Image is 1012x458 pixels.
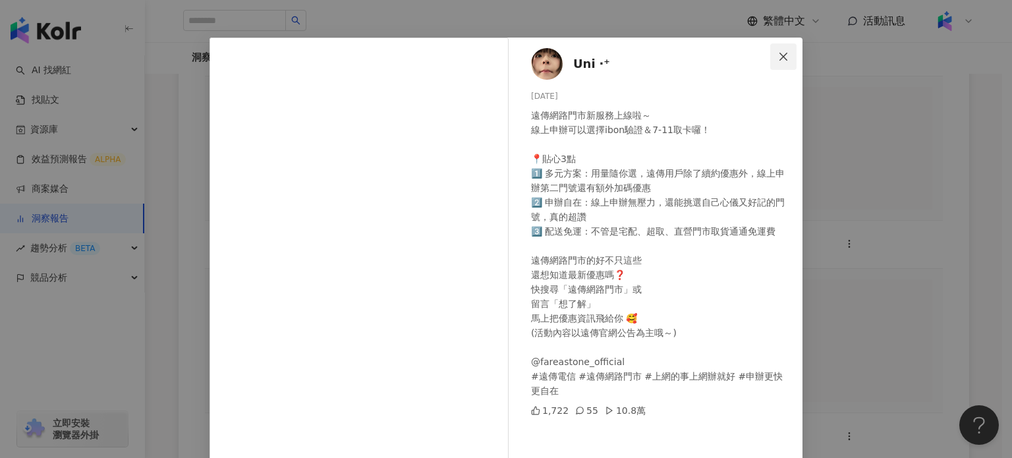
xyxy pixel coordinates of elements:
div: 遠傳網路門市新服務上線啦～ 線上申辦可以選擇ibon驗證＆7-11取卡囉！ 📍貼心3點 1️⃣ 多元方案：用量隨你選，遠傳用戶除了續約優惠外，線上申辦第二門號還有額外加碼優惠 2️⃣ 申辦自在：... [531,108,792,398]
div: [DATE] [531,90,792,103]
div: 10.8萬 [605,403,646,418]
div: 55 [575,403,598,418]
span: Uni ‧⁺ [573,55,610,73]
span: close [778,51,789,62]
div: 1,722 [531,403,569,418]
button: Close [770,43,797,70]
a: KOL AvatarUni ‧⁺ [531,48,773,80]
img: KOL Avatar [531,48,563,80]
